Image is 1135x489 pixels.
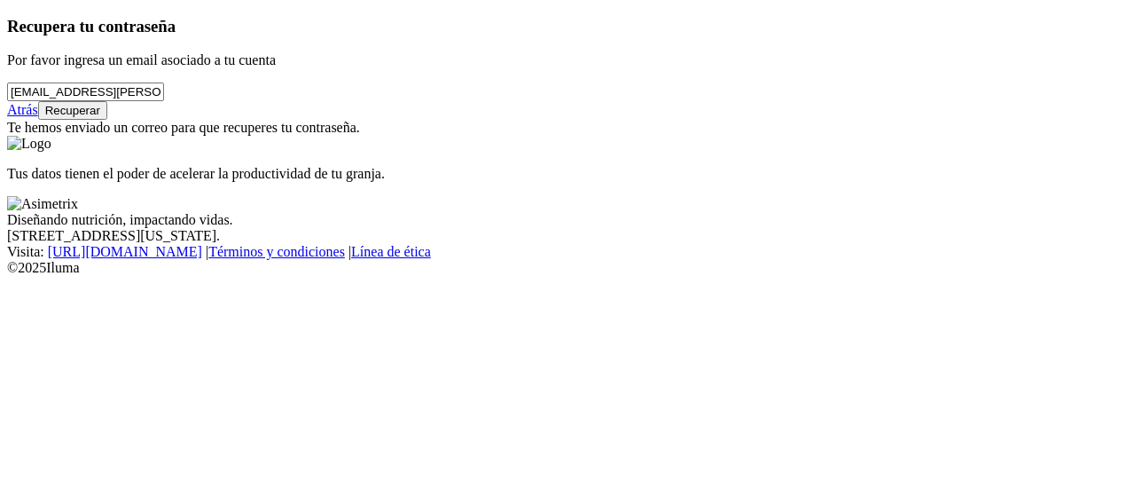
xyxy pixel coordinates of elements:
img: Asimetrix [7,196,78,212]
img: Logo [7,136,51,152]
a: Atrás [7,102,38,117]
div: Visita : | | [7,244,1128,260]
a: [URL][DOMAIN_NAME] [48,244,202,259]
input: Tu correo [7,83,164,101]
a: Términos y condiciones [208,244,345,259]
p: Tus datos tienen el poder de acelerar la productividad de tu granja. [7,166,1128,182]
div: [STREET_ADDRESS][US_STATE]. [7,228,1128,244]
div: Diseñando nutrición, impactando vidas. [7,212,1128,228]
button: Recuperar [38,101,107,120]
h3: Recupera tu contraseña [7,17,1128,36]
div: Te hemos enviado un correo para que recuperes tu contraseña. [7,120,1128,136]
a: Línea de ética [351,244,431,259]
p: Por favor ingresa un email asociado a tu cuenta [7,52,1128,68]
div: © 2025 Iluma [7,260,1128,276]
